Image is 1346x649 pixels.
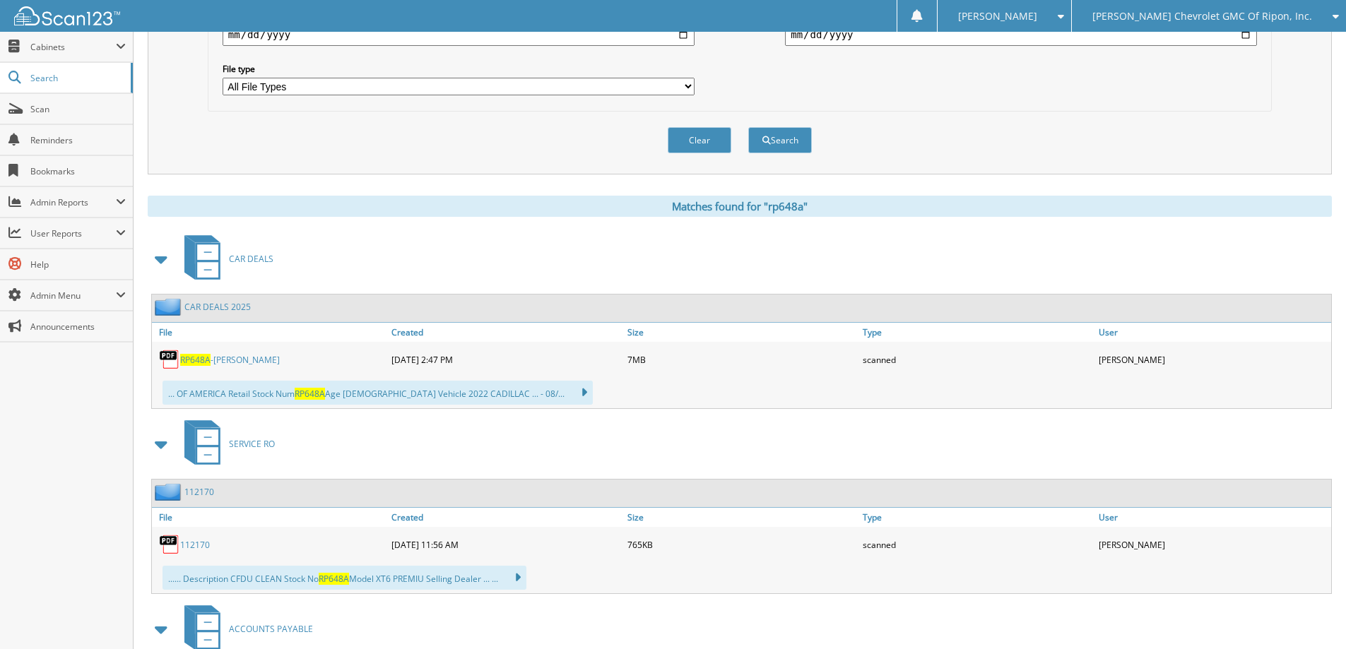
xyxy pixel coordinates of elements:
span: Bookmarks [30,165,126,177]
a: 112170 [184,486,214,498]
div: 765KB [624,530,860,559]
span: CAR DEALS [229,253,273,265]
iframe: Chat Widget [1275,581,1346,649]
span: Cabinets [30,41,116,53]
span: Reminders [30,134,126,146]
a: RP648A-[PERSON_NAME] [180,354,280,366]
span: Scan [30,103,126,115]
img: scan123-logo-white.svg [14,6,120,25]
a: User [1095,508,1331,527]
span: User Reports [30,227,116,239]
a: User [1095,323,1331,342]
span: Search [30,72,124,84]
div: [DATE] 2:47 PM [388,345,624,374]
a: 112170 [180,539,210,551]
a: CAR DEALS 2025 [184,301,251,313]
span: RP648A [319,573,349,585]
a: Size [624,508,860,527]
span: [PERSON_NAME] Chevrolet GMC Of Ripon, Inc. [1092,12,1312,20]
span: [PERSON_NAME] [958,12,1037,20]
div: [PERSON_NAME] [1095,345,1331,374]
a: CAR DEALS [176,231,273,287]
span: Admin Menu [30,290,116,302]
a: File [152,323,388,342]
span: RP648A [295,388,325,400]
div: [PERSON_NAME] [1095,530,1331,559]
div: [DATE] 11:56 AM [388,530,624,559]
label: File type [223,63,695,75]
img: folder2.png [155,483,184,501]
span: Announcements [30,321,126,333]
span: Admin Reports [30,196,116,208]
div: Matches found for "rp648a" [148,196,1332,217]
div: ...... Description CFDU CLEAN Stock No Model XT6 PREMIU Selling Dealer ... ... [163,566,526,590]
span: ACCOUNTS PAYABLE [229,623,313,635]
div: scanned [859,345,1095,374]
a: Type [859,508,1095,527]
a: SERVICE RO [176,416,275,472]
div: ... OF AMERICA Retail Stock Num Age [DEMOGRAPHIC_DATA] Vehicle 2022 CADILLAC ... - 08/... [163,381,593,405]
img: PDF.png [159,534,180,555]
a: File [152,508,388,527]
input: end [785,23,1257,46]
button: Clear [668,127,731,153]
span: Help [30,258,126,270]
div: 7MB [624,345,860,374]
span: SERVICE RO [229,438,275,450]
a: Created [388,323,624,342]
div: scanned [859,530,1095,559]
a: Size [624,323,860,342]
input: start [223,23,695,46]
a: Created [388,508,624,527]
img: PDF.png [159,349,180,370]
button: Search [748,127,812,153]
span: RP648A [180,354,211,366]
a: Type [859,323,1095,342]
img: folder2.png [155,298,184,316]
